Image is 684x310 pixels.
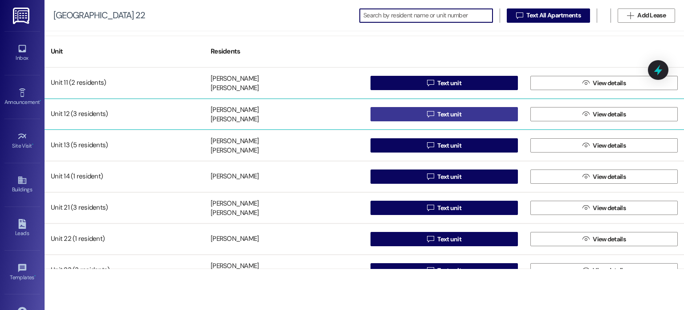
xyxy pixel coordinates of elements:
span: Text unit [437,110,461,119]
button: Text unit [370,263,518,277]
i:  [427,79,434,87]
i:  [582,204,589,211]
span: View details [593,203,626,213]
button: Text unit [370,232,518,246]
div: [PERSON_NAME] [211,115,259,124]
i:  [582,267,589,274]
button: Text unit [370,169,518,184]
span: • [32,141,33,148]
div: [GEOGRAPHIC_DATA] 22 [53,11,145,20]
a: Leads [4,216,40,240]
button: Text unit [370,76,518,90]
span: Text unit [437,172,461,182]
span: Text unit [437,235,461,244]
button: Add Lease [618,8,675,23]
button: View details [530,76,678,90]
div: [PERSON_NAME] [211,136,259,146]
span: View details [593,110,626,119]
button: View details [530,107,678,121]
div: [PERSON_NAME] [211,235,259,244]
button: View details [530,263,678,277]
div: Unit 23 (3 residents) [45,261,204,279]
input: Search by resident name or unit number [363,9,493,22]
i:  [427,267,434,274]
span: Text unit [437,266,461,275]
span: Text unit [437,141,461,150]
i:  [427,142,434,149]
i:  [516,12,523,19]
i:  [427,111,434,118]
div: Unit 13 (5 residents) [45,136,204,154]
button: Text unit [370,201,518,215]
div: [PERSON_NAME] [211,146,259,156]
i:  [427,173,434,180]
a: Templates • [4,260,40,285]
button: Text All Apartments [507,8,590,23]
div: [PERSON_NAME] [211,74,259,83]
div: [PERSON_NAME] [211,105,259,115]
div: Residents [204,41,364,62]
span: Text unit [437,203,461,213]
button: Text unit [370,138,518,153]
button: View details [530,138,678,153]
button: Text unit [370,107,518,121]
button: View details [530,232,678,246]
i:  [582,111,589,118]
i:  [427,236,434,243]
i:  [582,142,589,149]
span: View details [593,79,626,88]
button: View details [530,201,678,215]
span: View details [593,172,626,182]
a: Buildings [4,173,40,197]
i:  [627,12,634,19]
div: [PERSON_NAME] [211,172,259,182]
div: Unit 21 (3 residents) [45,199,204,217]
span: • [40,98,41,104]
span: View details [593,235,626,244]
i:  [582,236,589,243]
a: Inbox [4,41,40,65]
span: • [34,273,36,279]
div: Unit 22 (1 resident) [45,230,204,248]
div: Unit 14 (1 resident) [45,168,204,186]
span: View details [593,141,626,150]
div: Unit 12 (3 residents) [45,105,204,123]
div: [PERSON_NAME] [211,84,259,93]
button: View details [530,169,678,184]
div: [PERSON_NAME] [211,199,259,208]
div: Unit 11 (2 residents) [45,74,204,92]
span: Add Lease [637,11,666,20]
div: Unit [45,41,204,62]
i:  [582,79,589,87]
i:  [427,204,434,211]
span: Text unit [437,79,461,88]
div: [PERSON_NAME] [211,261,259,271]
a: Site Visit • [4,129,40,153]
span: View details [593,266,626,275]
span: Text All Apartments [526,11,581,20]
i:  [582,173,589,180]
img: ResiDesk Logo [13,8,31,24]
div: [PERSON_NAME] [211,209,259,218]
